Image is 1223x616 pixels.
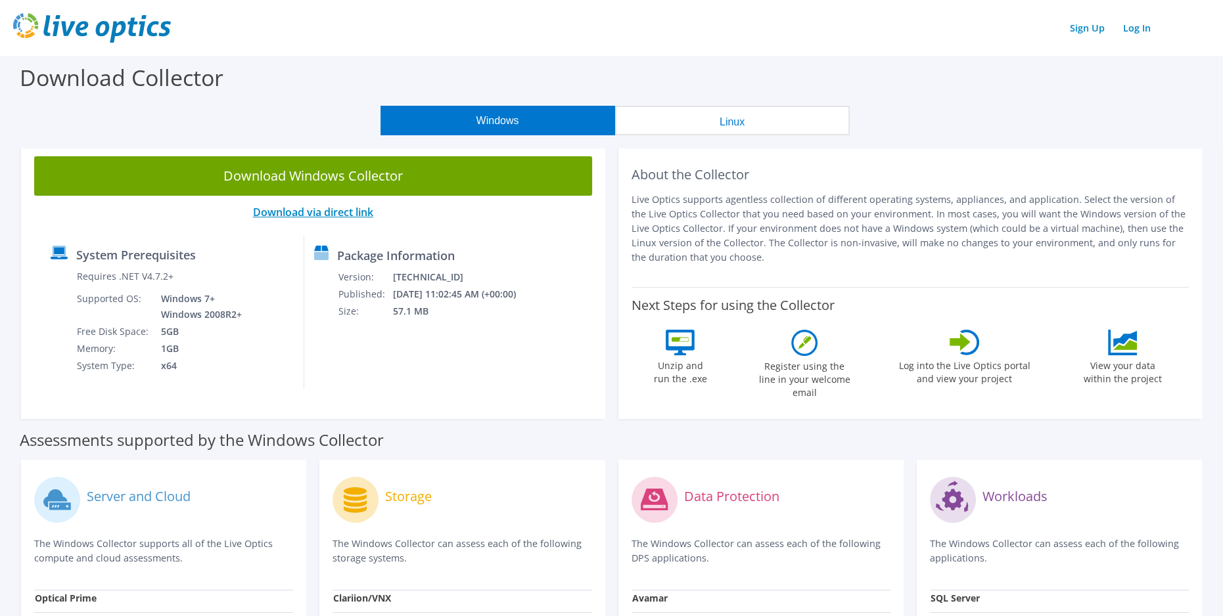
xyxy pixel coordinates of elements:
label: Register using the line in your welcome email [755,356,854,399]
label: Server and Cloud [87,490,191,503]
label: Package Information [337,249,455,262]
p: The Windows Collector can assess each of the following applications. [930,537,1189,565]
td: [DATE] 11:02:45 AM (+00:00) [392,286,534,303]
label: Assessments supported by the Windows Collector [20,433,384,447]
p: Live Optics supports agentless collection of different operating systems, appliances, and applica... [632,192,1189,265]
button: Linux [615,106,850,135]
label: Download Collector [20,62,223,93]
strong: Avamar [632,592,668,604]
td: Windows 7+ Windows 2008R2+ [151,290,244,323]
label: System Prerequisites [76,248,196,261]
td: Supported OS: [76,290,151,323]
label: Data Protection [684,490,779,503]
a: Download Windows Collector [34,156,592,196]
h2: About the Collector [632,167,1189,183]
td: System Type: [76,357,151,374]
td: 57.1 MB [392,303,534,320]
label: View your data within the project [1075,355,1170,385]
button: Windows [381,106,615,135]
td: Published: [338,286,392,303]
label: Workloads [982,490,1048,503]
strong: Optical Prime [35,592,97,604]
label: Next Steps for using the Collector [632,297,835,313]
td: Free Disk Space: [76,323,151,340]
p: The Windows Collector can assess each of the following storage systems. [333,537,591,565]
label: Storage [385,490,432,503]
p: The Windows Collector supports all of the Live Optics compute and cloud assessments. [34,537,293,565]
td: [TECHNICAL_ID] [392,269,534,286]
strong: SQL Server [931,592,980,604]
label: Requires .NET V4.7.2+ [77,270,173,283]
strong: Clariion/VNX [333,592,391,604]
td: 1GB [151,340,244,357]
a: Download via direct link [253,205,373,219]
label: Unzip and run the .exe [650,355,710,385]
p: The Windows Collector can assess each of the following DPS applications. [632,537,890,565]
img: live_optics_svg.svg [13,13,171,43]
td: x64 [151,357,244,374]
a: Sign Up [1063,18,1111,37]
label: Log into the Live Optics portal and view your project [898,355,1031,385]
td: Memory: [76,340,151,357]
td: Size: [338,303,392,320]
td: 5GB [151,323,244,340]
td: Version: [338,269,392,286]
a: Log In [1117,18,1157,37]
